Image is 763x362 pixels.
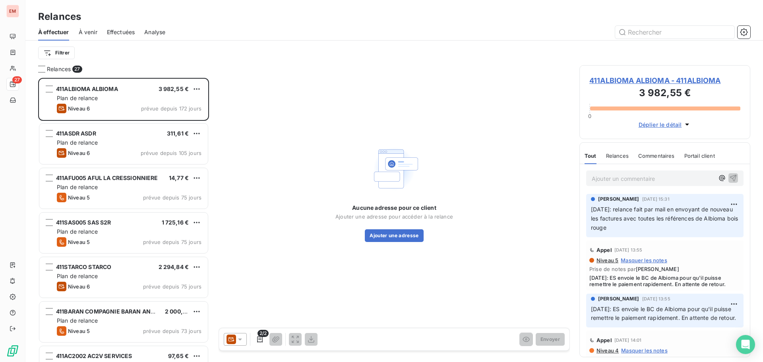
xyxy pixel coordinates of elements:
[56,85,118,92] span: 411ALBIOMA ALBIOMA
[614,248,643,252] span: [DATE] 13:55
[591,306,736,321] span: [DATE]: ES envoie le BC de Albioma pour qu'il puisse remettre le paiement rapidement. En attente ...
[589,75,740,86] span: 411ALBIOMA ALBIOMA - 411ALBIOMA
[56,174,158,181] span: 411AFU005 AFUL LA CRESSIONNIERE
[143,328,201,334] span: prévue depuis 73 jours
[68,283,90,290] span: Niveau 6
[57,184,98,190] span: Plan de relance
[141,105,201,112] span: prévue depuis 172 jours
[68,328,90,334] span: Niveau 5
[72,66,82,73] span: 27
[642,197,670,201] span: [DATE] 15:31
[159,85,189,92] span: 3 982,55 €
[596,337,612,343] span: Appel
[636,120,694,129] button: Déplier le détail
[621,347,668,354] span: Masquer les notes
[536,333,565,346] button: Envoyer
[352,204,436,212] span: Aucune adresse pour ce client
[57,317,98,324] span: Plan de relance
[56,352,132,359] span: 411AC2002 AC2V SERVICES
[335,213,453,220] span: Ajouter une adresse pour accéder à la relance
[6,345,19,357] img: Logo LeanPay
[598,196,639,203] span: [PERSON_NAME]
[38,78,209,362] div: grid
[642,296,670,301] span: [DATE] 13:55
[143,239,201,245] span: prévue depuis 75 jours
[639,120,682,129] span: Déplier le détail
[6,5,19,17] div: EM
[68,150,90,156] span: Niveau 6
[38,28,69,36] span: À effectuer
[636,266,679,272] span: [PERSON_NAME]
[165,308,196,315] span: 2 000,03 €
[143,283,201,290] span: prévue depuis 75 jours
[588,113,591,119] span: 0
[598,295,639,302] span: [PERSON_NAME]
[68,239,90,245] span: Niveau 5
[615,26,734,39] input: Rechercher
[141,150,201,156] span: prévue depuis 105 jours
[589,266,740,272] span: Prise de notes par
[38,10,81,24] h3: Relances
[56,219,111,226] span: 411SAS005 SAS S2R
[589,86,740,102] h3: 3 982,55 €
[167,130,189,137] span: 311,61 €
[56,308,187,315] span: 411BARAN COMPAGNIE BARAN AND CO INVEST
[38,46,75,59] button: Filtrer
[596,347,619,354] span: Niveau 4
[162,219,189,226] span: 1 725,16 €
[143,194,201,201] span: prévue depuis 75 jours
[57,228,98,235] span: Plan de relance
[12,76,22,83] span: 27
[56,130,96,137] span: 411ASDR ASDR
[589,275,740,287] span: [DATE]: ES envoie le BC de Albioma pour qu'il puisse remettre le paiement rapidement. En attente ...
[596,257,618,263] span: Niveau 5
[168,352,189,359] span: 97,65 €
[68,194,90,201] span: Niveau 5
[169,174,189,181] span: 14,77 €
[107,28,135,36] span: Effectuées
[47,65,71,73] span: Relances
[56,263,111,270] span: 411STARCO STARCO
[614,338,642,343] span: [DATE] 14:01
[585,153,596,159] span: Tout
[596,247,612,253] span: Appel
[57,95,98,101] span: Plan de relance
[621,257,667,263] span: Masquer les notes
[144,28,165,36] span: Analyse
[736,335,755,354] div: Open Intercom Messenger
[365,229,423,242] button: Ajouter une adresse
[684,153,715,159] span: Portail client
[606,153,629,159] span: Relances
[638,153,675,159] span: Commentaires
[57,139,98,146] span: Plan de relance
[159,263,189,270] span: 2 294,84 €
[68,105,90,112] span: Niveau 6
[57,273,98,279] span: Plan de relance
[258,330,269,337] span: 2/2
[591,206,740,231] span: [DATE]: relance fait par mail en envoyant de nouveau les factures avec toutes les références de A...
[369,143,420,194] img: Empty state
[79,28,97,36] span: À venir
